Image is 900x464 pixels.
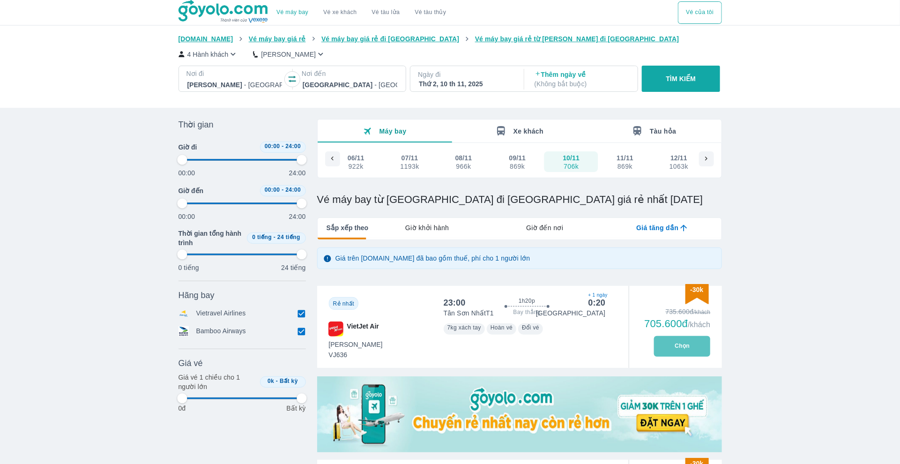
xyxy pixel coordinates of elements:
p: 00:00 [179,212,195,221]
span: Thời gian [179,119,214,130]
div: 1063k [669,163,688,170]
p: Ngày đi [418,70,514,79]
div: 705.600đ [644,318,710,329]
a: Vé tàu lửa [364,1,408,24]
span: Giá vé [179,358,203,369]
p: 24:00 [289,212,306,221]
span: - [276,378,278,384]
button: 4 Hành khách [179,49,238,59]
a: Vé xe khách [323,9,357,16]
img: discount [685,284,709,304]
div: 08/11 [455,153,472,163]
img: media-0 [317,376,722,452]
span: Bất kỳ [280,378,298,384]
span: [PERSON_NAME] [329,340,383,349]
div: choose transportation mode [269,1,454,24]
p: Nơi đi [186,69,283,78]
span: Tàu hỏa [650,127,677,135]
span: Giờ đến [179,186,204,195]
div: 0:20 [588,297,606,308]
p: 4 Hành khách [187,50,229,59]
p: Giá vé 1 chiều cho 1 người lớn [179,373,256,391]
p: ( Không bắt buộc ) [535,79,629,89]
span: Xe khách [513,127,543,135]
span: Sắp xếp theo [327,223,369,232]
p: Vietravel Airlines [196,308,246,319]
span: Thời gian tổng hành trình [179,229,243,247]
div: 12/11 [670,153,687,163]
div: 06/11 [347,153,364,163]
p: Nơi đến [302,69,398,78]
p: [PERSON_NAME] [261,50,316,59]
div: 11/11 [617,153,633,163]
p: 24 tiếng [281,263,305,272]
span: /khách [688,321,710,329]
div: 1193k [400,163,419,170]
div: 23:00 [444,297,466,308]
div: 10/11 [563,153,580,163]
img: VJ [328,322,343,337]
span: [DOMAIN_NAME] [179,35,233,43]
div: 07/11 [401,153,418,163]
div: 869k [509,163,525,170]
div: choose transportation mode [678,1,721,24]
span: 24 tiếng [277,234,300,240]
span: Rẻ nhất [333,300,354,307]
span: 7kg xách tay [447,324,481,331]
button: Vé của tôi [678,1,721,24]
div: 09/11 [509,153,526,163]
span: 0 tiếng [252,234,272,240]
div: 869k [617,163,633,170]
div: 966k [455,163,471,170]
p: TÌM KIẾM [666,74,696,83]
p: [GEOGRAPHIC_DATA] [536,308,605,318]
span: VietJet Air [347,322,379,337]
span: Giá tăng dần [636,223,678,232]
span: + 1 ngày [588,292,606,299]
p: 0 tiếng [179,263,199,272]
span: Hãng bay [179,290,215,301]
span: Giờ khởi hành [405,223,449,232]
span: Máy bay [379,127,407,135]
span: 0k [268,378,274,384]
button: TÌM KIẾM [642,66,720,92]
span: VJ636 [329,350,383,359]
p: 24:00 [289,168,306,178]
p: 00:00 [179,168,195,178]
a: Vé máy bay [276,9,308,16]
p: Giá trên [DOMAIN_NAME] đã bao gồm thuế, phí cho 1 người lớn [335,254,530,263]
div: 922k [348,163,364,170]
div: lab API tabs example [368,218,721,238]
p: Tân Sơn Nhất T1 [444,308,494,318]
button: Chọn [654,336,710,357]
span: 00:00 [265,143,280,150]
p: Thêm ngày về [535,70,629,89]
span: 00:00 [265,187,280,193]
span: Vé máy bay giá rẻ [249,35,306,43]
span: Giờ đến nơi [526,223,563,232]
span: Vé máy bay giá rẻ từ [PERSON_NAME] đi [GEOGRAPHIC_DATA] [475,35,679,43]
h1: Vé máy bay từ [GEOGRAPHIC_DATA] đi [GEOGRAPHIC_DATA] giá rẻ nhất [DATE] [317,193,722,206]
p: Bamboo Airways [196,326,246,337]
span: - [282,187,283,193]
nav: breadcrumb [179,34,722,44]
p: 0đ [179,404,186,413]
button: Vé tàu thủy [407,1,454,24]
button: [PERSON_NAME] [253,49,326,59]
span: Đổi vé [522,324,539,331]
span: -30k [690,286,703,293]
span: 24:00 [285,143,301,150]
span: Hoàn vé [491,324,513,331]
span: 24:00 [285,187,301,193]
span: 1h20p [519,297,535,305]
span: - [274,234,275,240]
p: Bất kỳ [286,404,305,413]
span: Giờ đi [179,142,197,152]
div: 706k [563,163,579,170]
span: Vé máy bay giá rẻ đi [GEOGRAPHIC_DATA] [321,35,459,43]
div: 735.600đ [644,307,710,316]
div: Thứ 2, 10 th 11, 2025 [419,79,513,89]
span: - [282,143,283,150]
